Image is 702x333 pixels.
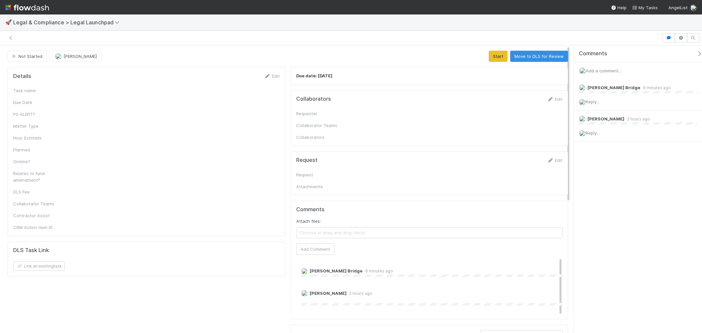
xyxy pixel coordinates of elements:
[11,54,42,59] span: Not Started
[296,73,332,78] strong: Due date: [DATE]
[264,73,280,79] a: Edit
[13,135,63,141] div: Hour Estimate
[310,268,363,273] span: [PERSON_NAME] Bridge
[13,87,63,94] div: Task name
[13,247,49,254] h5: DLS Task Link
[13,19,123,26] span: Legal & Compliance > Legal Launchpad
[296,122,346,129] div: Collaborator Teams
[13,158,63,165] div: Ontime?
[489,51,507,62] button: Start
[296,134,346,141] div: Collaborators
[579,115,585,122] img: avatar_55a2f090-1307-4765-93b4-f04da16234ba.png
[296,157,318,164] h5: Request
[547,158,562,163] a: Edit
[579,50,607,57] span: Comments
[310,291,347,296] span: [PERSON_NAME]
[13,73,31,80] h5: Details
[13,111,63,117] div: P0 ALERT?
[632,5,658,10] span: My Tasks
[13,200,63,207] div: Collaborator Teams
[13,189,63,195] div: DLS Fee
[547,96,562,102] a: Edit
[5,19,12,25] span: 🚀
[13,212,63,219] div: Contractor Assist
[296,96,331,102] h5: Collaborators
[301,290,308,296] img: avatar_55a2f090-1307-4765-93b4-f04da16234ba.png
[585,130,600,136] span: Reply...
[297,227,562,238] span: Choose or drag and drop file(s)
[632,4,658,11] a: My Tasks
[5,2,49,13] img: logo-inverted-e16ddd16eac7371096b0.svg
[585,99,600,104] span: Reply...
[13,123,63,129] div: Matter Type
[579,84,585,91] img: avatar_4038989c-07b2-403a-8eae-aaaab2974011.png
[296,183,346,190] div: Attachments
[611,4,627,11] div: Help
[13,99,63,106] div: Due Date
[690,5,697,11] img: avatar_55a2f090-1307-4765-93b4-f04da16234ba.png
[296,243,334,255] button: Add Comment
[296,171,346,178] div: Request
[13,146,63,153] div: Planned
[587,116,624,121] span: [PERSON_NAME]
[510,51,568,62] button: Move to DLS for Review
[296,110,346,117] div: Requester
[363,269,393,273] span: 6 minutes ago
[668,5,688,10] span: AngelList
[579,99,585,105] img: avatar_55a2f090-1307-4765-93b4-f04da16234ba.png
[296,206,563,213] h5: Comments
[579,67,586,74] img: avatar_55a2f090-1307-4765-93b4-f04da16234ba.png
[13,262,65,271] button: Link an existingtask
[640,85,671,90] span: 6 minutes ago
[301,268,308,274] img: avatar_4038989c-07b2-403a-8eae-aaaab2974011.png
[579,130,585,137] img: avatar_55a2f090-1307-4765-93b4-f04da16234ba.png
[13,224,63,231] div: CRM Action Item ID
[296,218,321,224] label: Attach files:
[347,291,372,296] span: 2 hours ago
[8,51,47,62] button: Not Started
[13,170,63,183] div: Relates to fund amendment?
[624,116,650,121] span: 2 hours ago
[587,85,640,90] span: [PERSON_NAME] Bridge
[586,68,621,73] span: Add a comment...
